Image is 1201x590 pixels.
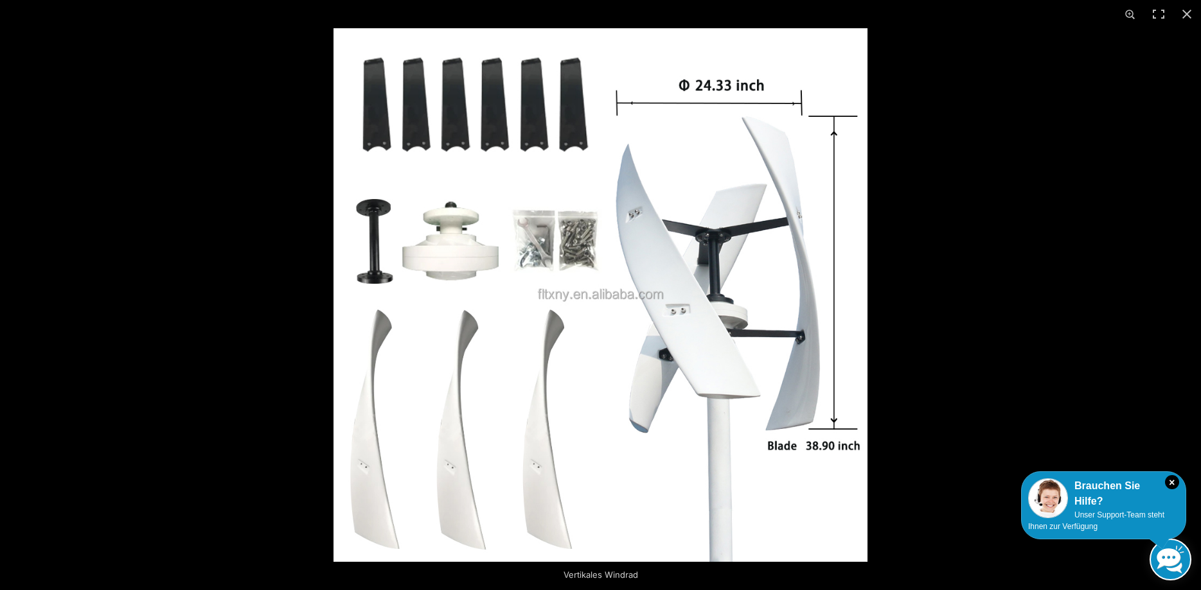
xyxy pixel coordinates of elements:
i: Schließen [1165,475,1179,489]
img: Customer service [1028,478,1068,518]
img: Vertikal Windrad [334,28,867,562]
div: Brauchen Sie Hilfe? [1028,478,1179,509]
span: Unser Support-Team steht Ihnen zur Verfügung [1028,510,1164,531]
div: Vertikales Windrad [466,562,736,587]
